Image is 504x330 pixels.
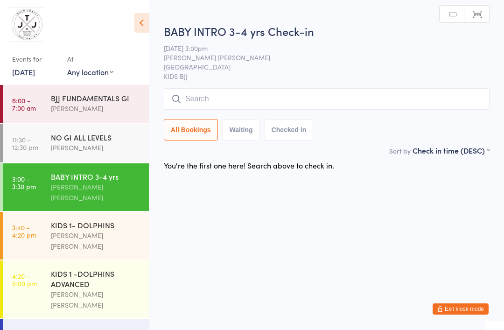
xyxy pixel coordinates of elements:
a: 11:30 -12:30 pmNO GI ALL LEVELS[PERSON_NAME] [3,124,149,162]
button: All Bookings [164,119,218,140]
div: [PERSON_NAME] [PERSON_NAME] [51,182,141,203]
div: [PERSON_NAME] [51,142,141,153]
div: NO GI ALL LEVELS [51,132,141,142]
a: 3:40 -4:20 pmKIDS 1- DOLPHINS[PERSON_NAME] [PERSON_NAME] [3,212,149,260]
time: 3:00 - 3:30 pm [12,175,36,190]
div: KIDS 1- DOLPHINS [51,220,141,230]
a: 6:00 -7:00 amBJJ FUNDAMENTALS GI[PERSON_NAME] [3,85,149,123]
span: [PERSON_NAME] [PERSON_NAME] [164,53,475,62]
label: Sort by [389,146,411,155]
input: Search [164,88,490,110]
a: 4:20 -5:00 pmKIDS 1 -DOLPHINS ADVANCED[PERSON_NAME] [PERSON_NAME] [3,260,149,318]
div: Any location [67,67,113,77]
time: 4:20 - 5:00 pm [12,272,37,287]
img: Traditional Brazilian Jiu Jitsu School Australia [9,7,44,42]
div: You're the first one here! Search above to check in. [164,160,334,170]
div: Check in time (DESC) [413,145,490,155]
time: 3:40 - 4:20 pm [12,224,36,239]
h2: BABY INTRO 3-4 yrs Check-in [164,23,490,39]
span: KIDS BJJ [164,71,490,81]
a: 3:00 -3:30 pmBABY INTRO 3-4 yrs[PERSON_NAME] [PERSON_NAME] [3,163,149,211]
time: 6:00 - 7:00 am [12,97,36,112]
a: [DATE] [12,67,35,77]
div: At [67,51,113,67]
span: [DATE] 3:00pm [164,43,475,53]
div: Events for [12,51,58,67]
div: [PERSON_NAME] [51,103,141,114]
div: BJJ FUNDAMENTALS GI [51,93,141,103]
button: Exit kiosk mode [433,303,489,315]
div: KIDS 1 -DOLPHINS ADVANCED [51,268,141,289]
span: [GEOGRAPHIC_DATA] [164,62,475,71]
div: [PERSON_NAME] [PERSON_NAME] [51,230,141,252]
div: [PERSON_NAME] [PERSON_NAME] [51,289,141,310]
time: 11:30 - 12:30 pm [12,136,38,151]
button: Waiting [223,119,260,140]
div: BABY INTRO 3-4 yrs [51,171,141,182]
button: Checked in [265,119,314,140]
